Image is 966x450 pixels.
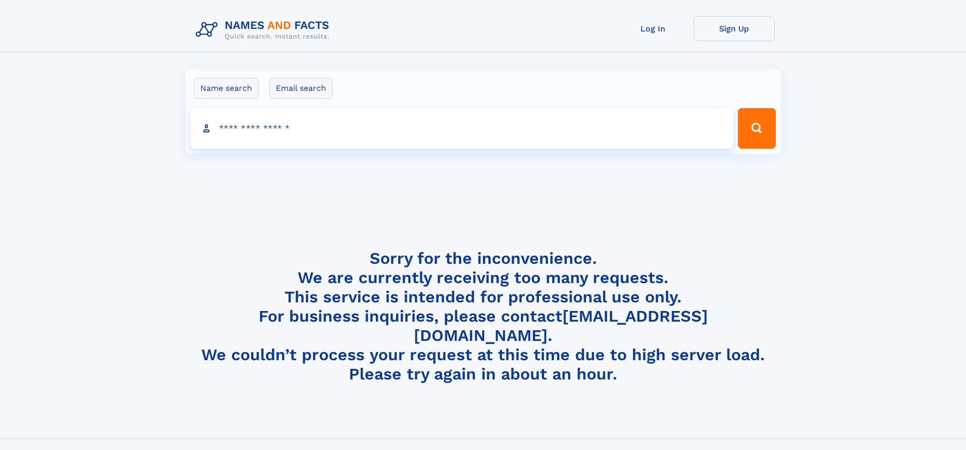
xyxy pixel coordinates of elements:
[191,108,734,149] input: search input
[192,16,338,44] img: Logo Names and Facts
[269,78,333,99] label: Email search
[738,108,775,149] button: Search Button
[414,306,708,345] a: [EMAIL_ADDRESS][DOMAIN_NAME]
[194,78,259,99] label: Name search
[694,16,775,41] a: Sign Up
[192,249,775,384] h4: Sorry for the inconvenience. We are currently receiving too many requests. This service is intend...
[613,16,694,41] a: Log In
